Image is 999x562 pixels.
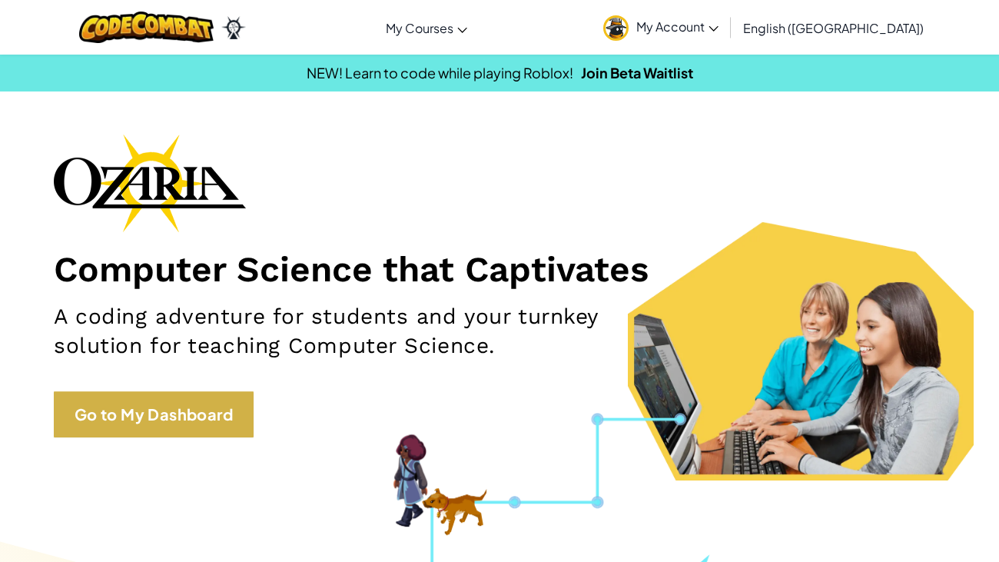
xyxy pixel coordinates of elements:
[54,248,945,291] h1: Computer Science that Captivates
[307,64,573,81] span: NEW! Learn to code while playing Roblox!
[54,302,651,361] h2: A coding adventure for students and your turnkey solution for teaching Computer Science.
[79,12,214,43] img: CodeCombat logo
[581,64,693,81] a: Join Beta Waitlist
[54,391,254,437] a: Go to My Dashboard
[378,7,475,48] a: My Courses
[221,16,246,39] img: Ozaria
[603,15,629,41] img: avatar
[54,134,246,232] img: Ozaria branding logo
[386,20,453,36] span: My Courses
[735,7,931,48] a: English ([GEOGRAPHIC_DATA])
[636,18,719,35] span: My Account
[743,20,924,36] span: English ([GEOGRAPHIC_DATA])
[596,3,726,52] a: My Account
